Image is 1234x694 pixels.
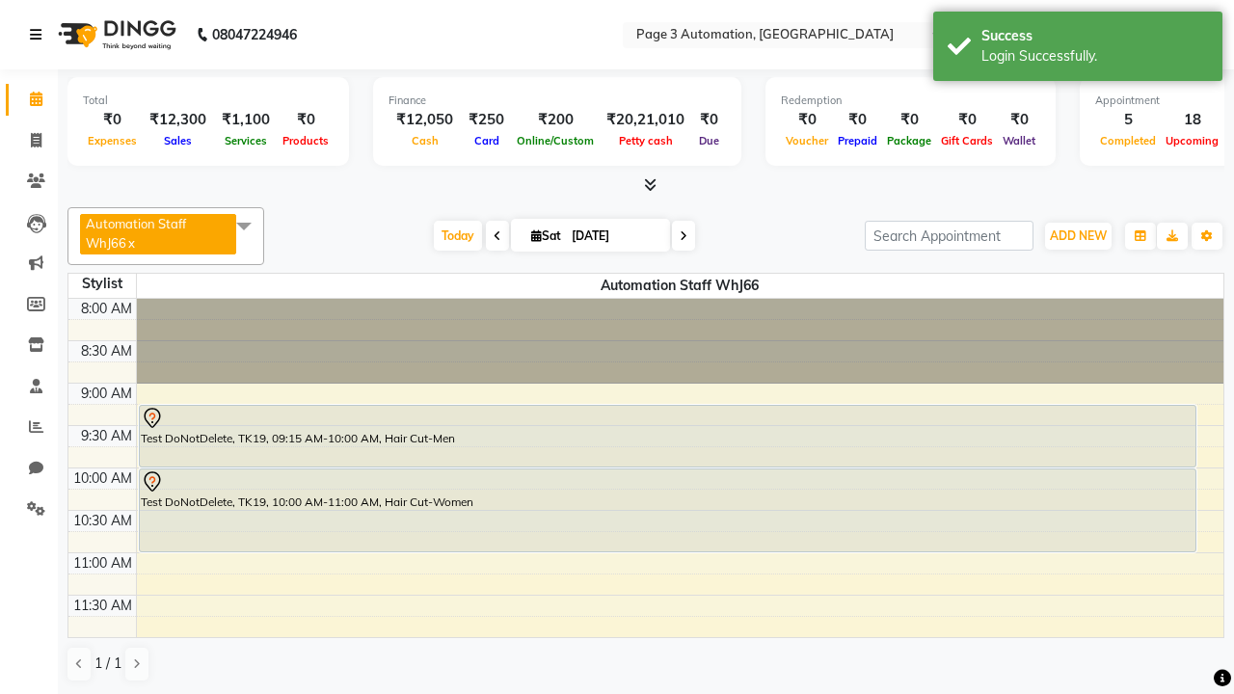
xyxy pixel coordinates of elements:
[1161,134,1223,147] span: Upcoming
[389,93,726,109] div: Finance
[220,134,272,147] span: Services
[94,654,121,674] span: 1 / 1
[692,109,726,131] div: ₹0
[882,109,936,131] div: ₹0
[137,274,1224,298] span: Automation Staff WhJ66
[865,221,1033,251] input: Search Appointment
[69,468,136,489] div: 10:00 AM
[69,511,136,531] div: 10:30 AM
[469,134,504,147] span: Card
[126,235,135,251] a: x
[1045,223,1112,250] button: ADD NEW
[781,109,833,131] div: ₹0
[140,406,1195,467] div: Test DoNotDelete, TK19, 09:15 AM-10:00 AM, Hair Cut-Men
[694,134,724,147] span: Due
[86,216,186,251] span: Automation Staff WhJ66
[77,384,136,404] div: 9:00 AM
[936,109,998,131] div: ₹0
[512,109,599,131] div: ₹200
[998,134,1040,147] span: Wallet
[981,26,1208,46] div: Success
[69,553,136,574] div: 11:00 AM
[614,134,678,147] span: Petty cash
[566,222,662,251] input: 2025-10-04
[599,109,692,131] div: ₹20,21,010
[49,8,181,62] img: logo
[212,8,297,62] b: 08047224946
[83,109,142,131] div: ₹0
[434,221,482,251] span: Today
[407,134,443,147] span: Cash
[77,426,136,446] div: 9:30 AM
[1050,228,1107,243] span: ADD NEW
[981,46,1208,67] div: Login Successfully.
[77,341,136,361] div: 8:30 AM
[781,134,833,147] span: Voucher
[83,93,334,109] div: Total
[781,93,1040,109] div: Redemption
[882,134,936,147] span: Package
[461,109,512,131] div: ₹250
[68,274,136,294] div: Stylist
[833,134,882,147] span: Prepaid
[140,469,1195,551] div: Test DoNotDelete, TK19, 10:00 AM-11:00 AM, Hair Cut-Women
[83,134,142,147] span: Expenses
[512,134,599,147] span: Online/Custom
[142,109,214,131] div: ₹12,300
[1095,134,1161,147] span: Completed
[526,228,566,243] span: Sat
[77,299,136,319] div: 8:00 AM
[278,134,334,147] span: Products
[159,134,197,147] span: Sales
[833,109,882,131] div: ₹0
[998,109,1040,131] div: ₹0
[278,109,334,131] div: ₹0
[1161,109,1223,131] div: 18
[936,134,998,147] span: Gift Cards
[1095,109,1161,131] div: 5
[389,109,461,131] div: ₹12,050
[69,596,136,616] div: 11:30 AM
[214,109,278,131] div: ₹1,100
